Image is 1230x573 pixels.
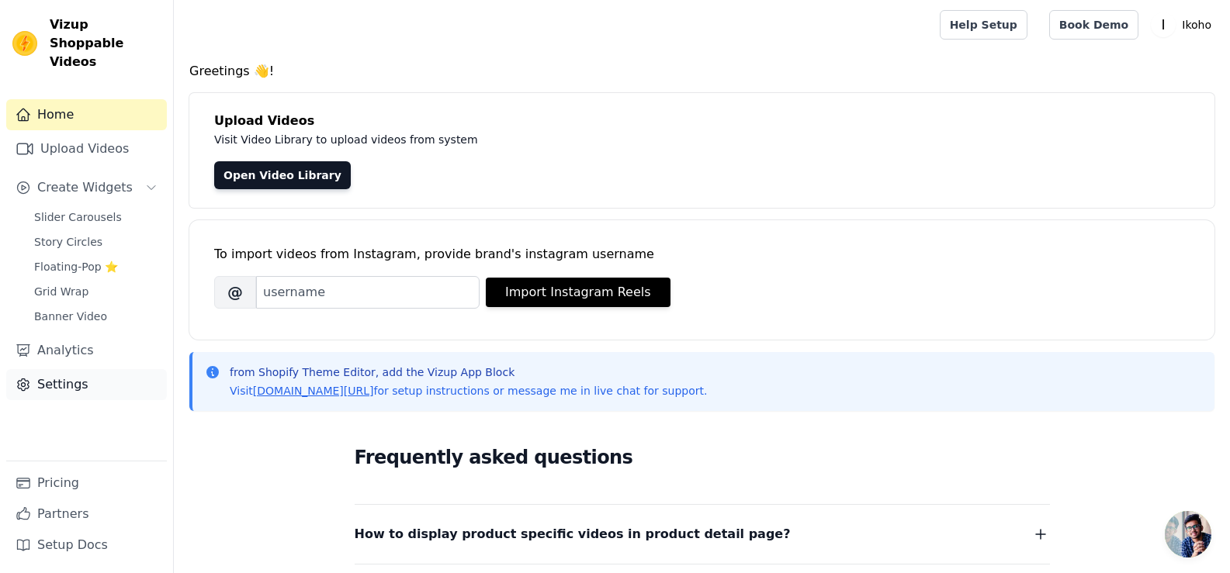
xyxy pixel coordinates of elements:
a: Help Setup [940,10,1027,40]
a: Upload Videos [6,133,167,164]
button: Import Instagram Reels [486,278,670,307]
p: from Shopify Theme Editor, add the Vizup App Block [230,364,707,380]
span: Floating-Pop ⭐ [34,259,118,274]
img: tab_keywords_by_traffic_grey.svg [154,90,167,102]
span: Slider Carousels [34,209,122,225]
a: Partners [6,499,167,530]
div: v 4.0.25 [43,25,76,37]
a: Floating-Pop ⭐ [25,256,167,278]
button: How to display product specific videos in product detail page? [355,523,1050,545]
span: @ [214,276,256,309]
div: To import videos from Instagram, provide brand's instagram username [214,245,1190,264]
span: Story Circles [34,234,102,250]
a: Slider Carousels [25,206,167,228]
span: Grid Wrap [34,284,88,299]
p: Ikoho [1176,11,1218,39]
a: Settings [6,369,167,400]
a: Pricing [6,468,167,499]
span: Create Widgets [37,178,133,197]
a: Home [6,99,167,130]
div: Keywords by Traffic [172,91,262,102]
h2: Frequently asked questions [355,442,1050,473]
input: username [256,276,480,309]
img: website_grey.svg [25,40,37,53]
a: Setup Docs [6,530,167,561]
img: tab_domain_overview_orange.svg [42,90,54,102]
p: Visit for setup instructions or message me in live chat for support. [230,383,707,399]
button: Create Widgets [6,172,167,203]
span: Banner Video [34,309,107,324]
span: Vizup Shoppable Videos [50,16,161,71]
a: Story Circles [25,231,167,253]
a: Banner Video [25,305,167,327]
h4: Greetings 👋! [189,62,1214,81]
div: Domain: [DOMAIN_NAME] [40,40,171,53]
div: Domain Overview [59,91,139,102]
span: How to display product specific videos in product detail page? [355,523,791,545]
a: Book Demo [1049,10,1138,40]
a: Analytics [6,335,167,366]
img: logo_orange.svg [25,25,37,37]
a: [DOMAIN_NAME][URL] [253,385,374,397]
button: I Ikoho [1151,11,1218,39]
text: I [1162,17,1166,33]
h4: Upload Videos [214,112,1190,130]
a: Open Video Library [214,161,351,189]
a: Open chat [1165,511,1211,557]
img: Vizup [12,31,37,56]
a: Grid Wrap [25,281,167,302]
p: Visit Video Library to upload videos from system [214,130,910,149]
